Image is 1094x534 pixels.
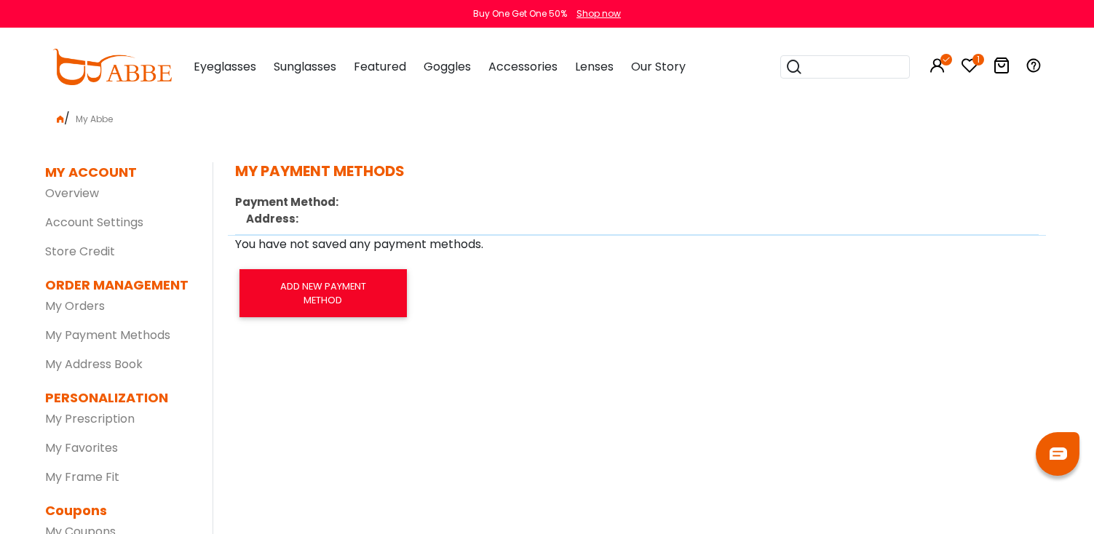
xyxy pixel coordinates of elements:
[52,49,172,85] img: abbeglasses.com
[45,162,137,182] dt: MY ACCOUNT
[45,275,191,295] dt: ORDER MANAGEMENT
[1050,447,1067,460] img: chat
[45,214,143,231] a: Account Settings
[45,469,119,485] a: My Frame Fit
[576,7,621,20] div: Shop now
[488,58,558,75] span: Accessories
[961,60,978,76] a: 1
[45,185,99,202] a: Overview
[569,7,621,20] a: Shop now
[473,7,567,20] div: Buy One Get One 50%
[972,54,984,65] i: 1
[631,58,686,75] span: Our Story
[235,194,637,211] div: Payment Method:
[57,116,64,123] img: home.png
[274,58,336,75] span: Sunglasses
[194,58,256,75] span: Eyeglasses
[45,501,191,520] dt: Coupons
[235,211,637,228] div: Address:
[70,113,119,125] span: My Abbe
[45,298,105,314] a: My Orders
[45,327,170,343] a: My Payment Methods
[45,439,118,456] a: My Favorites
[45,410,135,427] a: My Prescription
[45,104,1050,127] div: /
[424,58,471,75] span: Goggles
[239,269,407,317] a: ADD NEW PAYMENT METHOD
[235,162,1039,180] h5: MY PAYMENT METHODS
[45,243,115,260] a: Store Credit
[45,356,143,372] a: My Address Book
[575,58,614,75] span: Lenses
[354,58,406,75] span: Featured
[45,388,191,407] dt: PERSONALIZATION
[235,236,1039,253] p: You have not saved any payment methods.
